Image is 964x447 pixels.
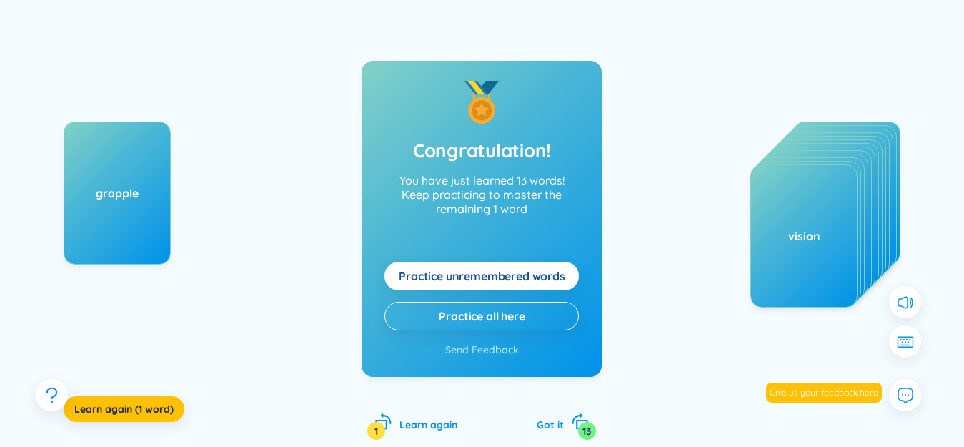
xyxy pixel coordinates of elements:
[537,418,564,431] span: Got it
[367,422,385,440] div: 1
[43,386,61,404] span: question
[36,379,68,411] button: question
[439,308,525,324] span: Practice all here
[578,422,596,440] div: 13
[751,228,857,244] div: vision
[384,262,579,290] button: Practice unremembered words
[571,413,589,431] span: rotate-right
[64,396,184,422] button: Learn again (1 word)
[445,342,519,358] button: Send Feedback
[460,81,503,124] img: Good job!
[413,138,551,164] h2: Congratulation!
[374,413,392,431] span: rotate-left
[399,418,457,431] span: Learn again
[384,302,579,330] button: Practice all here
[64,185,170,201] div: grapple
[384,187,579,216] p: Keep practicing to master the remaining 1 word
[399,268,565,284] span: Practice unremembered words
[74,402,174,416] span: Learn again (1 word)
[384,173,579,227] p: You have just learned 13 words!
